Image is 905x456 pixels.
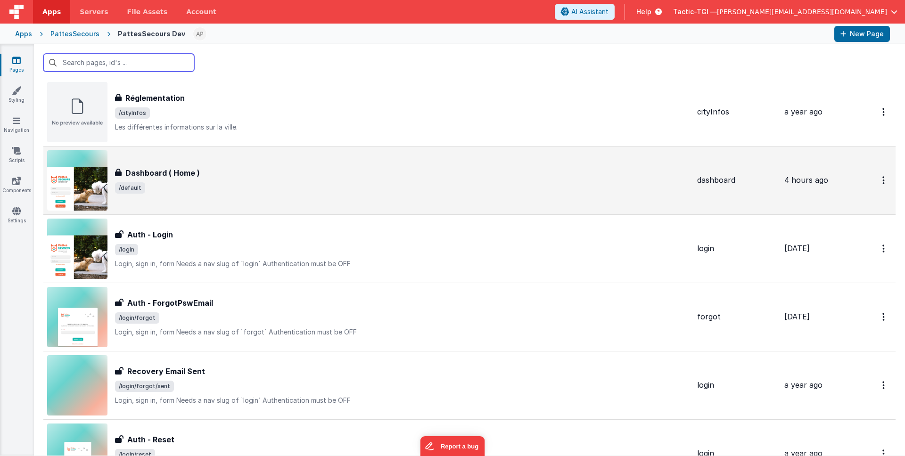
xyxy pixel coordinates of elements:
span: 4 hours ago [784,175,828,185]
span: Servers [80,7,108,16]
button: New Page [834,26,890,42]
h3: Auth - Login [127,229,173,240]
div: dashboard [697,175,777,186]
div: login [697,243,777,254]
h3: Auth - ForgotPswEmail [127,297,213,309]
span: Help [636,7,651,16]
span: AI Assistant [571,7,609,16]
img: c78abd8586fb0502950fd3f28e86ae42 [193,27,206,41]
span: [DATE] [784,312,810,321]
h3: Dashboard ( Home ) [125,167,200,179]
p: Login, sign in, form Needs a nav slug of `forgot` Authentication must be OFF [115,327,690,337]
span: Apps [42,7,61,16]
div: login [697,380,777,391]
button: Tactic-TGI — [PERSON_NAME][EMAIL_ADDRESS][DOMAIN_NAME] [673,7,897,16]
div: Apps [15,29,32,39]
p: Les différentes informations sur la ville. [115,122,690,132]
div: PattesSecours Dev [118,29,185,39]
h3: Réglementation [125,92,185,104]
div: cityInfos [697,106,777,117]
p: Login, sign in, form Needs a nav slug of `login` Authentication must be OFF [115,259,690,269]
button: AI Assistant [555,4,615,20]
span: /default [115,182,145,194]
button: Options [877,102,892,122]
span: /login [115,244,138,255]
span: /login/forgot [115,312,159,324]
button: Options [877,239,892,258]
span: a year ago [784,107,823,116]
p: Login, sign in, form Needs a nav slug of `login` Authentication must be OFF [115,396,690,405]
span: /cityInfos [115,107,150,119]
button: Options [877,375,892,395]
h3: Auth - Reset [127,434,174,445]
h3: Recovery Email Sent [127,366,205,377]
span: a year ago [784,380,823,390]
input: Search pages, id's ... [43,54,194,72]
div: PattesSecours [50,29,99,39]
span: File Assets [127,7,168,16]
span: [PERSON_NAME][EMAIL_ADDRESS][DOMAIN_NAME] [717,7,887,16]
div: forgot [697,311,777,322]
button: Options [877,171,892,190]
button: Options [877,307,892,326]
span: [DATE] [784,244,810,253]
span: /login/forgot/sent [115,381,174,392]
iframe: Marker.io feedback button [420,436,485,456]
span: Tactic-TGI — [673,7,717,16]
